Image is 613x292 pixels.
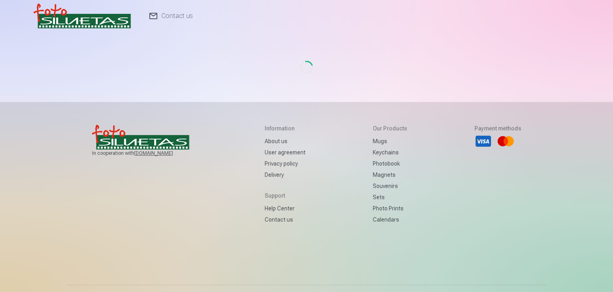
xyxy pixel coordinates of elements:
h5: Our products [373,124,407,132]
li: Visa [474,132,492,150]
a: Privacy policy [265,158,305,169]
span: In cooperation with [92,150,197,156]
a: User agreement [265,147,305,158]
a: Keychains [373,147,407,158]
a: Photo prints [373,203,407,214]
a: Photobook [373,158,407,169]
a: About us [265,136,305,147]
h5: Support [265,192,305,200]
a: Help Center [265,203,305,214]
a: Delivery [265,169,305,180]
a: Sets [373,192,407,203]
a: Contact us [265,214,305,225]
h5: Information [265,124,305,132]
a: Calendars [373,214,407,225]
a: Magnets [373,169,407,180]
a: [DOMAIN_NAME] [134,150,192,156]
li: Mastercard [497,132,515,150]
a: Souvenirs [373,180,407,192]
a: Mugs [373,136,407,147]
h5: Payment methods [474,124,521,132]
img: /v1 [34,3,131,29]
